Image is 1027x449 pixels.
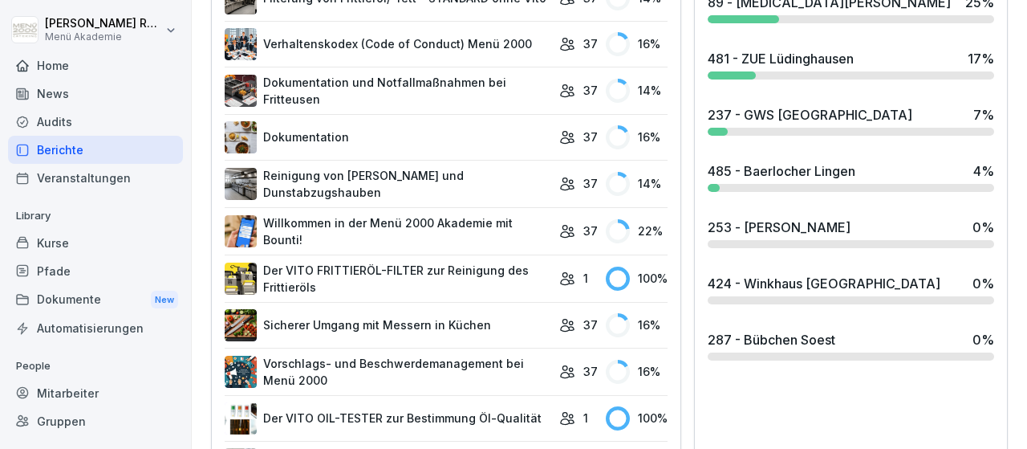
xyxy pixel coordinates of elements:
[972,274,994,293] div: 0 %
[8,353,183,379] p: People
[583,363,598,380] p: 37
[583,222,598,239] p: 37
[8,51,183,80] a: Home
[8,203,183,229] p: Library
[606,406,668,431] div: 100 %
[225,28,551,60] a: Verhaltenskodex (Code of Conduct) Menü 2000
[606,219,668,243] div: 22 %
[708,218,850,237] div: 253 - [PERSON_NAME]
[583,270,588,287] p: 1
[606,79,668,103] div: 14 %
[701,324,1001,367] a: 287 - Bübchen Soest0%
[225,309,257,341] img: bnqppd732b90oy0z41dk6kj2.png
[708,330,835,349] div: 287 - Bübchen Soest
[8,229,183,257] a: Kurse
[708,49,854,68] div: 481 - ZUE Lüdinghausen
[972,330,994,349] div: 0 %
[583,82,598,99] p: 37
[225,168,257,200] img: mfnj94a6vgl4cypi86l5ezmw.png
[8,407,183,435] a: Gruppen
[606,125,668,149] div: 16 %
[151,291,178,309] div: New
[225,309,551,341] a: Sicherer Umgang mit Messern in Küchen
[225,121,257,153] img: jg117puhp44y4en97z3zv7dk.png
[583,410,588,427] p: 1
[225,356,257,388] img: m8bvy8z8kneahw7tpdkl7btm.png
[225,355,551,389] a: Vorschlags- und Beschwerdemanagement bei Menü 2000
[8,314,183,342] a: Automatisierungen
[225,263,257,295] img: lxawnajjsce9vyoprlfqagnf.png
[973,161,994,181] div: 4 %
[8,285,183,315] div: Dokumente
[225,167,551,201] a: Reinigung von [PERSON_NAME] und Dunstabzugshauben
[708,274,940,293] div: 424 - Winkhaus [GEOGRAPHIC_DATA]
[972,218,994,237] div: 0 %
[8,164,183,192] a: Veranstaltungen
[225,74,551,108] a: Dokumentation und Notfallmaßnahmen bei Fritteusen
[225,215,257,247] img: xh3bnih80d1pxcetv9zsuevg.png
[8,285,183,315] a: DokumenteNew
[701,267,1001,311] a: 424 - Winkhaus [GEOGRAPHIC_DATA]0%
[225,402,551,435] a: Der VITO OIL-TESTER zur Bestimmung Öl-Qualität
[701,99,1001,142] a: 237 - GWS [GEOGRAPHIC_DATA]7%
[583,175,598,192] p: 37
[225,121,551,153] a: Dokumentation
[701,43,1001,86] a: 481 - ZUE Lüdinghausen17%
[8,80,183,108] a: News
[606,360,668,384] div: 16 %
[45,31,162,43] p: Menü Akademie
[583,316,598,333] p: 37
[45,17,162,31] p: [PERSON_NAME] Rolink
[8,257,183,285] a: Pfade
[8,379,183,407] a: Mitarbeiter
[973,105,994,124] div: 7 %
[606,32,668,56] div: 16 %
[606,313,668,337] div: 16 %
[225,75,257,107] img: t30obnioake0y3p0okzoia1o.png
[708,161,855,181] div: 485 - Baerlocher Lingen
[606,172,668,196] div: 14 %
[225,262,551,296] a: Der VITO FRITTIERÖL-FILTER zur Reinigung des Frittieröls
[225,214,551,248] a: Willkommen in der Menü 2000 Akademie mit Bounti!
[701,211,1001,255] a: 253 - [PERSON_NAME]0%
[8,108,183,136] a: Audits
[583,129,598,145] p: 37
[225,402,257,435] img: up30sq4qohmlf9oyka1pt50j.png
[968,49,994,68] div: 17 %
[606,267,668,291] div: 100 %
[225,28,257,60] img: hh3kvobgi93e94d22i1c6810.png
[583,35,598,52] p: 37
[8,136,183,164] a: Berichte
[708,105,912,124] div: 237 - GWS [GEOGRAPHIC_DATA]
[701,155,1001,198] a: 485 - Baerlocher Lingen4%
